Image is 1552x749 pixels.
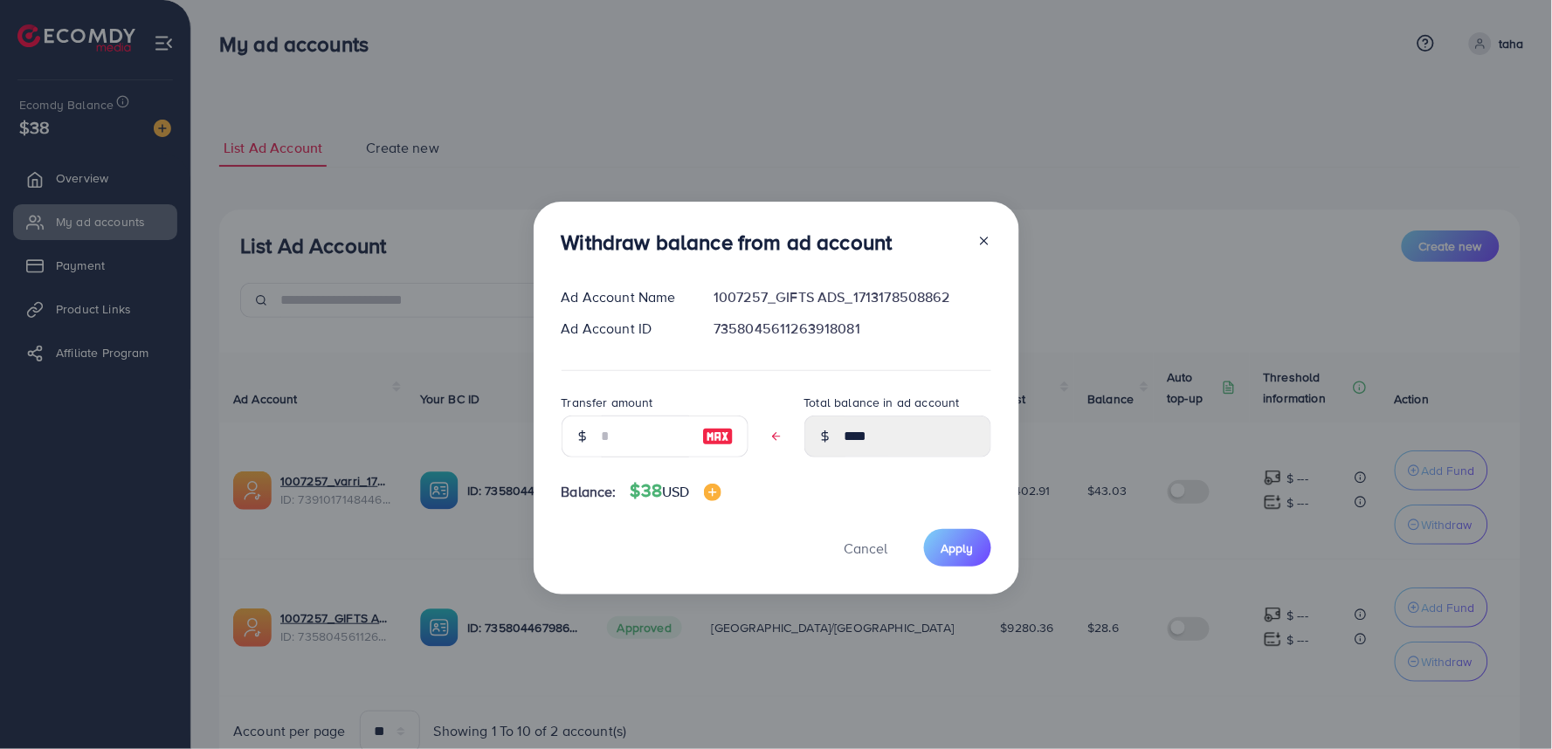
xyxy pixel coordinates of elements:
div: Ad Account ID [548,319,700,339]
span: Apply [942,539,974,557]
button: Cancel [823,529,910,567]
button: Apply [924,529,991,567]
span: Balance: [562,482,617,502]
img: image [702,426,734,447]
label: Total balance in ad account [804,394,960,411]
h3: Withdraw balance from ad account [562,230,893,255]
h4: $38 [631,480,721,502]
img: image [704,484,721,501]
span: USD [662,482,689,501]
div: Ad Account Name [548,287,700,307]
span: Cancel [845,539,888,558]
iframe: Chat [1478,670,1539,736]
div: 1007257_GIFTS ADS_1713178508862 [700,287,1004,307]
div: 7358045611263918081 [700,319,1004,339]
label: Transfer amount [562,394,653,411]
